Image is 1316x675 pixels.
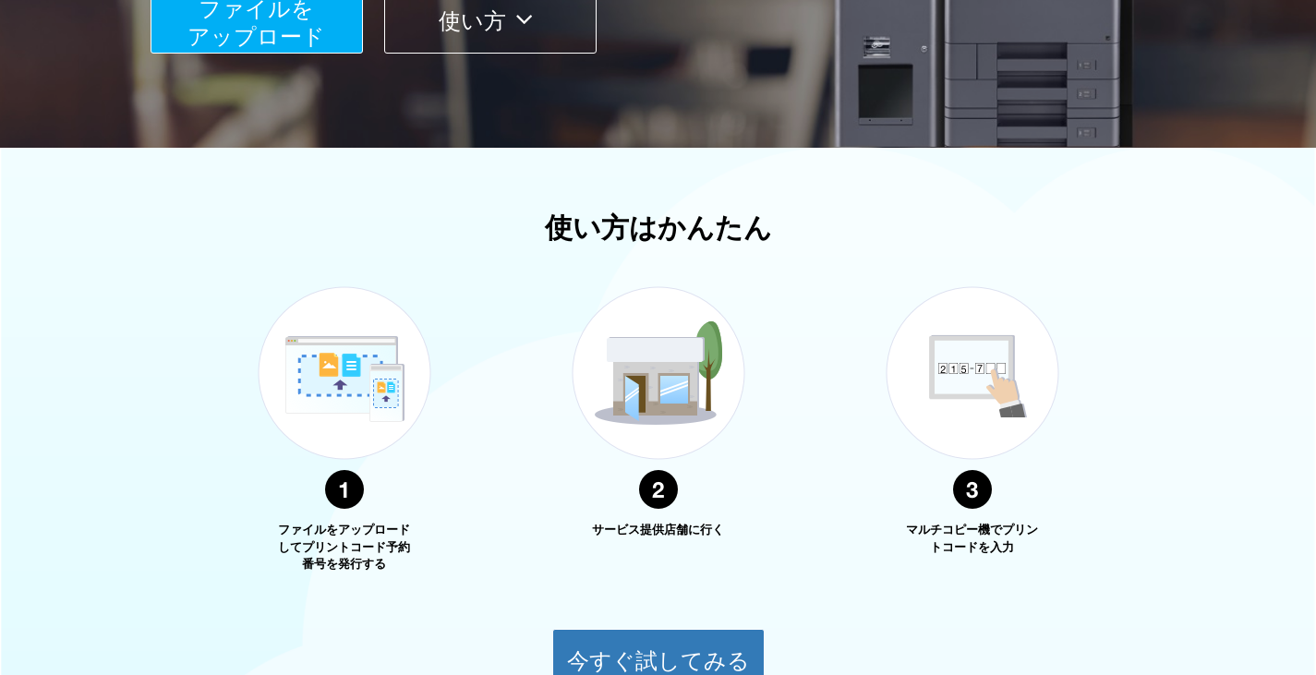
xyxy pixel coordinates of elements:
p: マルチコピー機でプリントコードを入力 [903,522,1042,556]
p: サービス提供店舗に行く [589,522,728,539]
p: ファイルをアップロードしてプリントコード予約番号を発行する [275,522,414,573]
